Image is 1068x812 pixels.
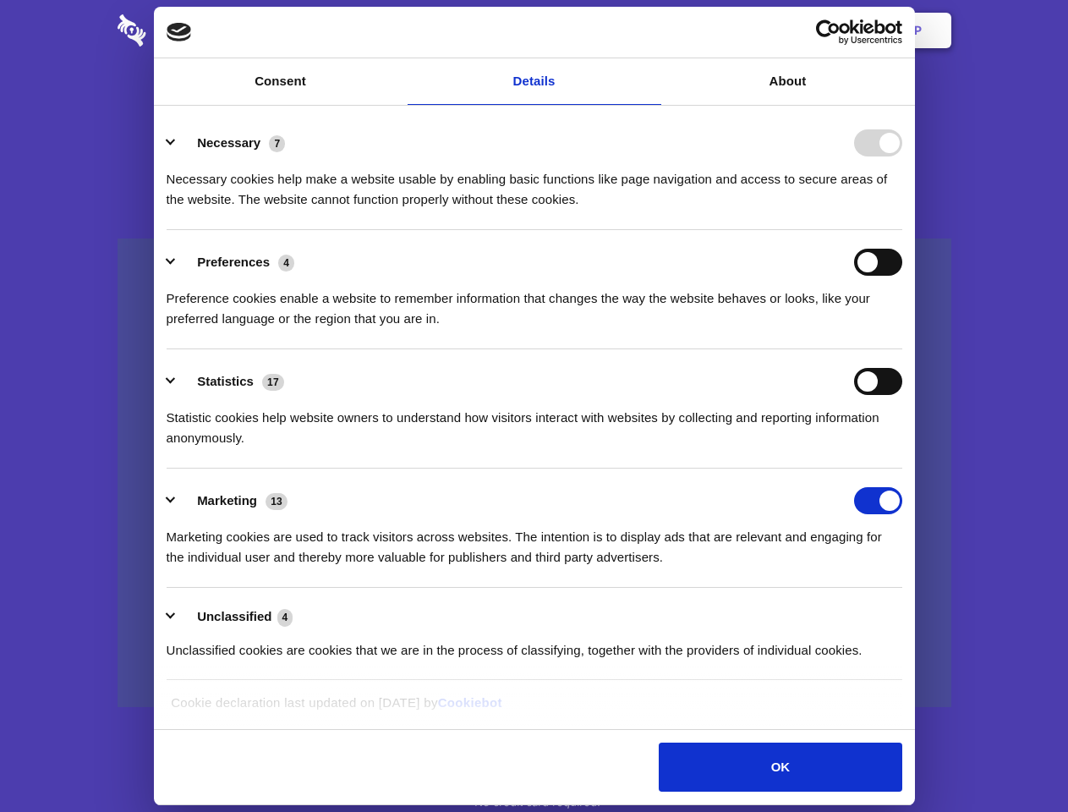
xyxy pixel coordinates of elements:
span: 4 [277,609,293,626]
div: Statistic cookies help website owners to understand how visitors interact with websites by collec... [167,395,902,448]
a: Login [767,4,841,57]
button: OK [659,743,901,792]
button: Necessary (7) [167,129,296,156]
a: Details [408,58,661,105]
span: 17 [262,374,284,391]
a: Pricing [496,4,570,57]
h4: Auto-redaction of sensitive data, encrypted data sharing and self-destructing private chats. Shar... [118,154,951,210]
div: Necessary cookies help make a website usable by enabling basic functions like page navigation and... [167,156,902,210]
label: Preferences [197,255,270,269]
label: Marketing [197,493,257,507]
button: Unclassified (4) [167,606,304,628]
div: Unclassified cookies are cookies that we are in the process of classifying, together with the pro... [167,628,902,661]
a: About [661,58,915,105]
a: Wistia video thumbnail [118,239,951,708]
label: Necessary [197,135,260,150]
iframe: Drift Widget Chat Controller [983,727,1048,792]
button: Marketing (13) [167,487,298,514]
div: Cookie declaration last updated on [DATE] by [158,693,910,726]
a: Cookiebot [438,695,502,710]
div: Preference cookies enable a website to remember information that changes the way the website beha... [167,276,902,329]
a: Contact [686,4,764,57]
span: 4 [278,255,294,272]
a: Usercentrics Cookiebot - opens in a new window [754,19,902,45]
img: logo-wordmark-white-trans-d4663122ce5f474addd5e946df7df03e33cb6a1c49d2221995e7729f52c070b2.svg [118,14,262,47]
label: Statistics [197,374,254,388]
span: 13 [266,493,288,510]
img: logo [167,23,192,41]
span: 7 [269,135,285,152]
h1: Eliminate Slack Data Loss. [118,76,951,137]
div: Marketing cookies are used to track visitors across websites. The intention is to display ads tha... [167,514,902,568]
a: Consent [154,58,408,105]
button: Preferences (4) [167,249,305,276]
button: Statistics (17) [167,368,295,395]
